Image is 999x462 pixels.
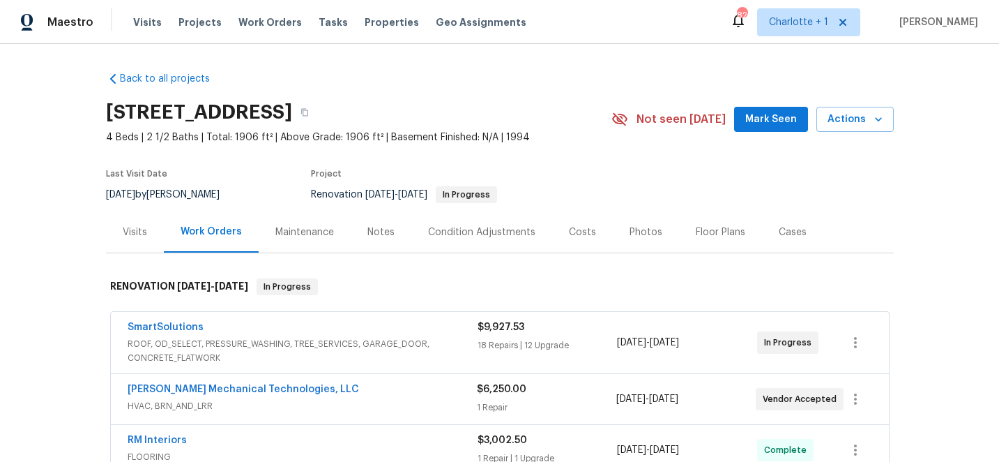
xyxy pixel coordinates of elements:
span: [DATE] [365,190,395,200]
div: 82 [737,8,747,22]
div: Costs [569,225,596,239]
a: Back to all projects [106,72,240,86]
span: HVAC, BRN_AND_LRR [128,399,477,413]
span: Maestro [47,15,93,29]
button: Copy Address [292,100,317,125]
div: Maintenance [275,225,334,239]
span: In Progress [764,336,817,350]
span: [DATE] [650,445,679,455]
span: Vendor Accepted [763,392,842,406]
div: Condition Adjustments [428,225,535,239]
span: - [617,336,679,350]
a: RM Interiors [128,435,187,445]
div: Work Orders [181,225,242,239]
span: [DATE] [616,394,646,404]
div: Cases [779,225,807,239]
span: In Progress [258,280,317,294]
div: by [PERSON_NAME] [106,186,236,203]
h2: [STREET_ADDRESS] [106,105,292,119]
span: [DATE] [649,394,678,404]
span: $3,002.50 [478,435,527,445]
button: Actions [816,107,894,133]
span: Projects [178,15,222,29]
div: RENOVATION [DATE]-[DATE]In Progress [106,264,894,309]
a: [PERSON_NAME] Mechanical Technologies, LLC [128,385,359,394]
span: [DATE] [650,338,679,348]
span: Charlotte + 1 [769,15,828,29]
div: Notes [367,225,395,239]
span: [PERSON_NAME] [894,15,978,29]
span: ROOF, OD_SELECT, PRESSURE_WASHING, TREE_SERVICES, GARAGE_DOOR, CONCRETE_FLATWORK [128,337,478,365]
div: 18 Repairs | 12 Upgrade [478,338,618,352]
h6: RENOVATION [110,278,248,295]
span: [DATE] [398,190,427,200]
span: Tasks [319,17,348,27]
a: SmartSolutions [128,322,204,332]
div: Visits [123,225,147,239]
span: Properties [365,15,419,29]
span: 4 Beds | 2 1/2 Baths | Total: 1906 ft² | Above Grade: 1906 ft² | Basement Finished: N/A | 1994 [106,131,611,144]
span: - [616,392,678,406]
span: Project [311,170,342,178]
span: Visits [133,15,162,29]
div: Photos [630,225,662,239]
span: Work Orders [238,15,302,29]
span: Last Visit Date [106,170,167,178]
span: [DATE] [106,190,135,200]
span: Mark Seen [745,111,797,128]
span: Geo Assignments [436,15,526,29]
div: 1 Repair [477,401,616,415]
span: Complete [764,443,812,457]
span: Renovation [311,190,497,200]
span: [DATE] [617,445,646,455]
span: $6,250.00 [477,385,526,394]
div: Floor Plans [696,225,745,239]
span: Not seen [DATE] [636,112,726,126]
span: - [365,190,427,200]
span: - [617,443,679,457]
span: [DATE] [617,338,646,348]
button: Mark Seen [734,107,808,133]
span: $9,927.53 [478,322,524,332]
span: Actions [828,111,883,128]
span: [DATE] [177,281,211,291]
span: In Progress [437,191,496,199]
span: [DATE] [215,281,248,291]
span: - [177,281,248,291]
